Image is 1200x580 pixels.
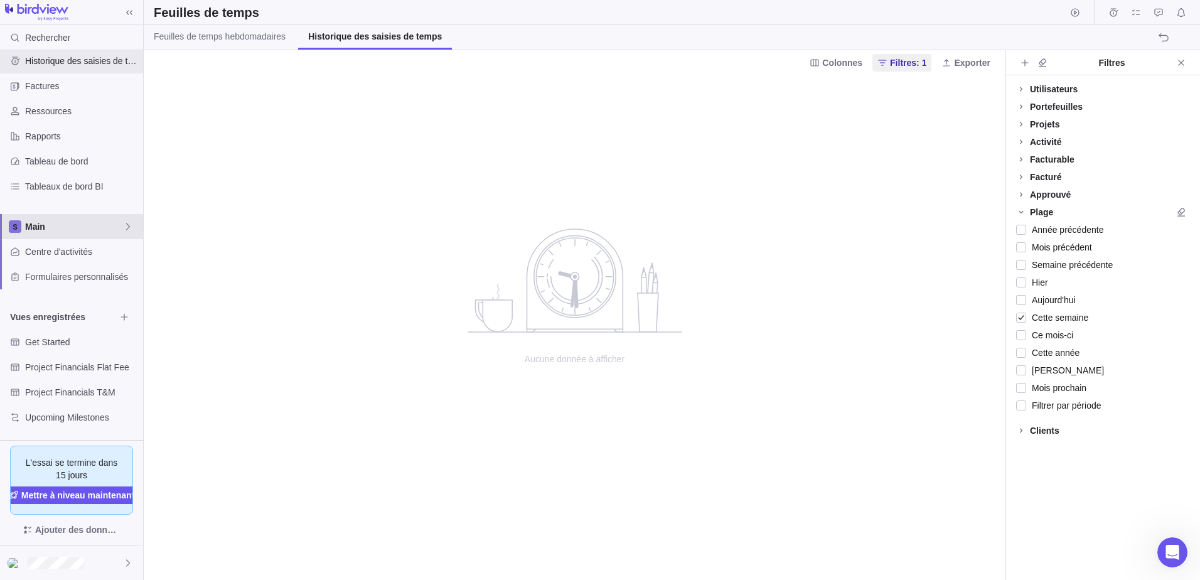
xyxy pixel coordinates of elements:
span: Colonnes [805,54,867,72]
h2: Feuilles de temps [154,4,259,21]
span: Centre d'activités [25,245,138,258]
div: Facturable [1030,153,1074,166]
span: Feuilles de temps [1105,4,1122,21]
span: Exporter [936,54,995,72]
span: Fermer [1172,54,1190,72]
span: Demandes d'approbation [1150,4,1167,21]
span: Semaine précédente [1026,256,1113,274]
span: Main [25,220,123,233]
span: Formulaires personnalisés [25,271,138,283]
span: Ajouter des données d'exemple [10,520,133,540]
span: Ajouter des données d'exemple [35,522,121,537]
span: Effacer tous les filtres [1034,54,1051,72]
a: Feuilles de temps hebdomadaires [144,25,296,50]
div: no data to show [449,75,700,580]
span: Ressources [25,105,138,117]
div: Activité [1030,136,1062,148]
iframe: Intercom live chat [1157,537,1187,567]
span: Centre de notifications [1172,4,1190,21]
a: Mettre à niveau maintenant [4,486,140,504]
a: Centre de notifications [1172,9,1190,19]
span: Factures [25,80,138,92]
span: Upcoming Milestones [25,411,138,424]
span: Project Financials Flat Fee [25,361,138,373]
span: Hier [1026,274,1048,291]
span: Effacer tous les filtres [1172,203,1190,221]
span: [PERSON_NAME] [1026,362,1104,379]
div: Plage [1030,206,1053,218]
span: Tableaux de bord BI [25,180,138,193]
span: Aujourd'hui [1026,291,1076,309]
span: Mes affectations [1127,4,1145,21]
span: Rapports [25,130,138,142]
span: Feuilles de temps hebdomadaires [154,30,286,43]
span: Filtrer par période [1026,397,1101,414]
span: Tableau de bord [25,155,138,168]
span: Parcourir les vues [115,308,133,326]
a: Mes affectations [1127,9,1145,19]
span: Filtres: 1 [890,56,926,69]
span: Cette année [1026,344,1079,362]
span: Project Financials T&M [25,386,138,399]
div: Clients [1030,424,1059,437]
span: Historique des saisies de temps [308,30,442,43]
span: Mois précédent [1026,239,1092,256]
span: Aucune donnée à afficher [449,353,700,365]
div: Approuvé [1030,188,1071,201]
span: Historique des saisies de temps [25,55,138,67]
span: Mois prochain [1026,379,1086,397]
div: Portefeuilles [1030,100,1083,113]
div: Isabelle Simon [8,556,23,571]
span: Exporter [954,56,990,69]
img: logo [5,4,68,21]
span: Get Started [25,336,138,348]
div: Filtres [1051,56,1172,69]
div: Projets [1030,118,1059,131]
span: Ajouter des filtres [1016,54,1034,72]
span: Ce mois-ci [1026,326,1073,344]
span: Démarrer le minuteur [1066,4,1084,21]
span: L'essai se termine dans 15 jours [21,456,122,481]
span: Cette semaine [1026,309,1088,326]
span: Vues enregistrées [10,311,115,323]
a: Demandes d'approbation [1150,9,1167,19]
div: Facturé [1030,171,1062,183]
a: Historique des saisies de temps [298,25,452,50]
img: Show [8,558,23,568]
span: Colonnes [822,56,862,69]
a: Feuilles de temps [1105,9,1122,19]
span: Rechercher [25,31,70,44]
div: Utilisateurs [1030,83,1078,95]
span: L'action sera annulée : modification du statut du projet [1155,29,1172,46]
span: Filtres: 1 [872,54,931,72]
span: Mettre à niveau maintenant [21,489,135,502]
span: Année précédente [1026,221,1103,239]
